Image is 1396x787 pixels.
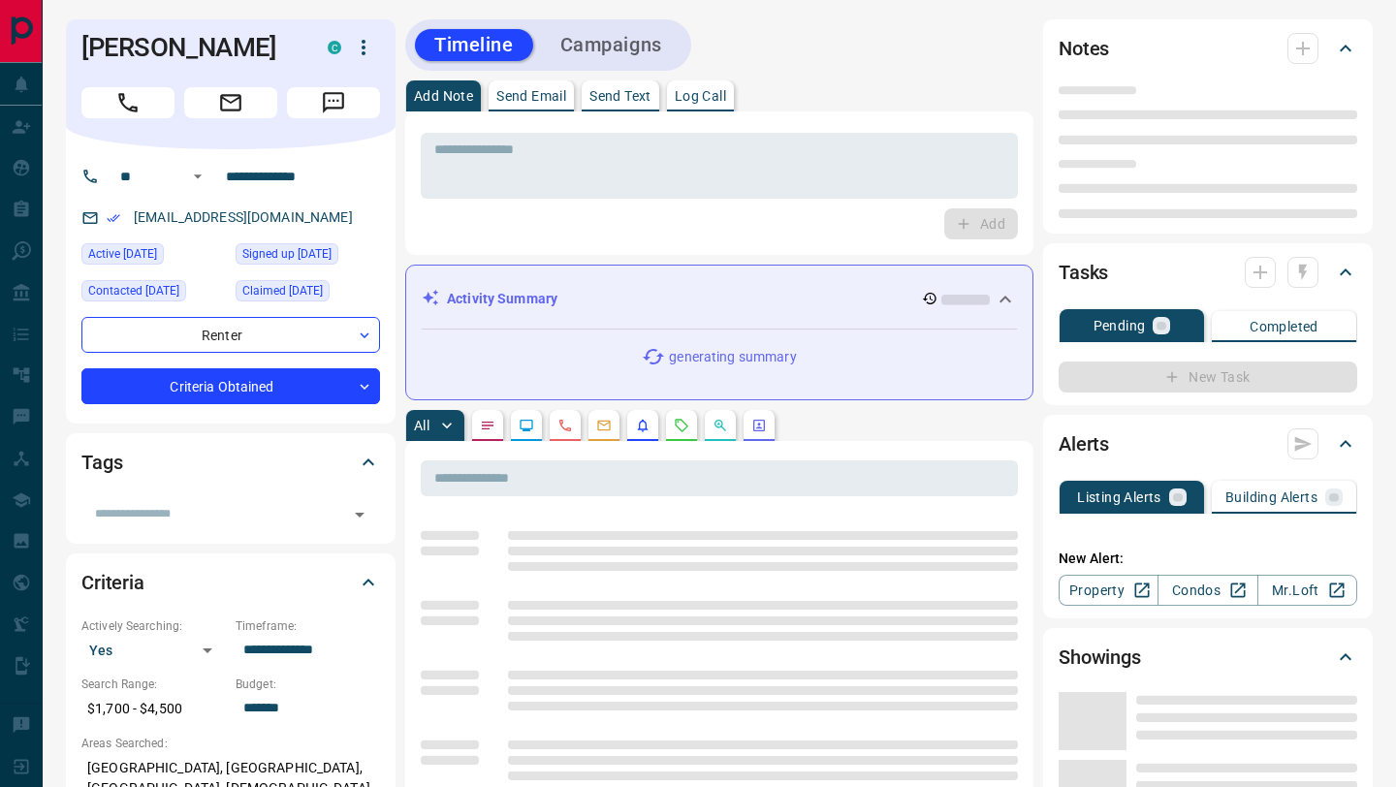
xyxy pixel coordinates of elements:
div: condos.ca [328,41,341,54]
a: Property [1059,575,1158,606]
div: Notes [1059,25,1357,72]
span: Message [287,87,380,118]
p: Activity Summary [447,289,557,309]
span: Contacted [DATE] [88,281,179,300]
button: Open [186,165,209,188]
p: Search Range: [81,676,226,693]
span: Active [DATE] [88,244,157,264]
span: Signed up [DATE] [242,244,332,264]
div: Showings [1059,634,1357,680]
p: generating summary [669,347,796,367]
p: Send Text [589,89,651,103]
p: Log Call [675,89,726,103]
div: Alerts [1059,421,1357,467]
p: Budget: [236,676,380,693]
button: Open [346,501,373,528]
a: [EMAIL_ADDRESS][DOMAIN_NAME] [134,209,353,225]
div: Sun Sep 14 2025 [81,243,226,270]
h2: Showings [1059,642,1141,673]
p: Pending [1094,319,1146,332]
button: Timeline [415,29,533,61]
span: Email [184,87,277,118]
svg: Email Verified [107,211,120,225]
h1: [PERSON_NAME] [81,32,299,63]
span: Call [81,87,174,118]
p: Actively Searching: [81,617,226,635]
div: Yes [81,635,226,666]
div: Criteria Obtained [81,368,380,404]
svg: Emails [596,418,612,433]
div: Tags [81,439,380,486]
svg: Opportunities [713,418,728,433]
button: Campaigns [541,29,682,61]
svg: Requests [674,418,689,433]
p: Send Email [496,89,566,103]
div: Renter [81,317,380,353]
div: Mon Sep 16 2024 [236,280,380,307]
p: Add Note [414,89,473,103]
svg: Lead Browsing Activity [519,418,534,433]
span: Claimed [DATE] [242,281,323,300]
p: Timeframe: [236,617,380,635]
h2: Tags [81,447,122,478]
p: Completed [1250,320,1318,333]
h2: Criteria [81,567,144,598]
svg: Calls [557,418,573,433]
h2: Alerts [1059,428,1109,459]
p: All [414,419,429,432]
svg: Notes [480,418,495,433]
div: Activity Summary [422,281,1017,317]
svg: Agent Actions [751,418,767,433]
p: Areas Searched: [81,735,380,752]
div: Mon Sep 16 2024 [236,243,380,270]
p: $1,700 - $4,500 [81,693,226,725]
div: Tasks [1059,249,1357,296]
h2: Tasks [1059,257,1108,288]
a: Mr.Loft [1257,575,1357,606]
h2: Notes [1059,33,1109,64]
a: Condos [1158,575,1257,606]
p: Building Alerts [1225,490,1317,504]
div: Wed May 14 2025 [81,280,226,307]
div: Criteria [81,559,380,606]
p: Listing Alerts [1077,490,1161,504]
p: New Alert: [1059,549,1357,569]
svg: Listing Alerts [635,418,650,433]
